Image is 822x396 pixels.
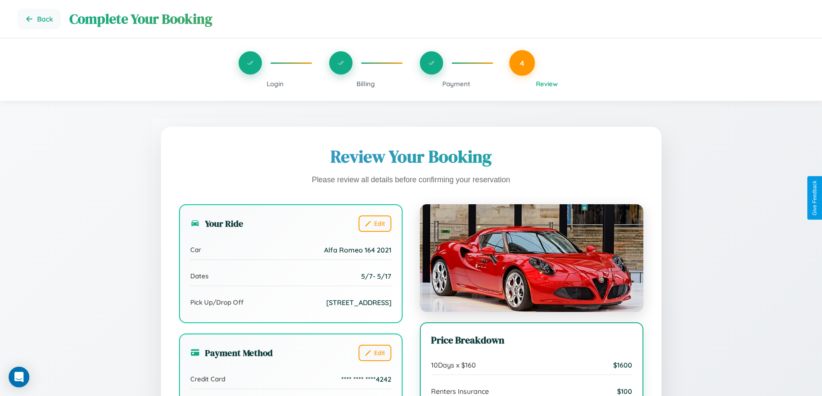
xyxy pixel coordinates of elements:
h3: Payment Method [190,346,273,359]
button: Go back [17,9,61,29]
button: Edit [359,215,391,232]
div: Give Feedback [812,181,818,215]
span: Pick Up/Drop Off [190,298,244,306]
img: Alfa Romeo 164 [420,204,643,312]
span: 4 [520,58,524,68]
span: Review [536,80,558,88]
button: Edit [359,345,391,361]
span: Dates [190,272,208,280]
span: Payment [442,80,470,88]
span: [STREET_ADDRESS] [326,298,391,307]
span: $ 100 [617,387,632,396]
h3: Your Ride [190,217,243,230]
p: Please review all details before confirming your reservation [179,173,643,187]
h1: Complete Your Booking [69,9,805,28]
h3: Price Breakdown [431,334,632,347]
span: Credit Card [190,375,225,383]
span: $ 1600 [613,361,632,369]
span: Car [190,246,201,254]
span: Billing [356,80,375,88]
span: 5 / 7 - 5 / 17 [361,272,391,281]
h1: Review Your Booking [179,145,643,168]
span: Login [267,80,283,88]
span: Renters Insurance [431,387,489,396]
div: Open Intercom Messenger [9,367,29,387]
span: 10 Days x $ 160 [431,361,476,369]
span: Alfa Romeo 164 2021 [324,246,391,254]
